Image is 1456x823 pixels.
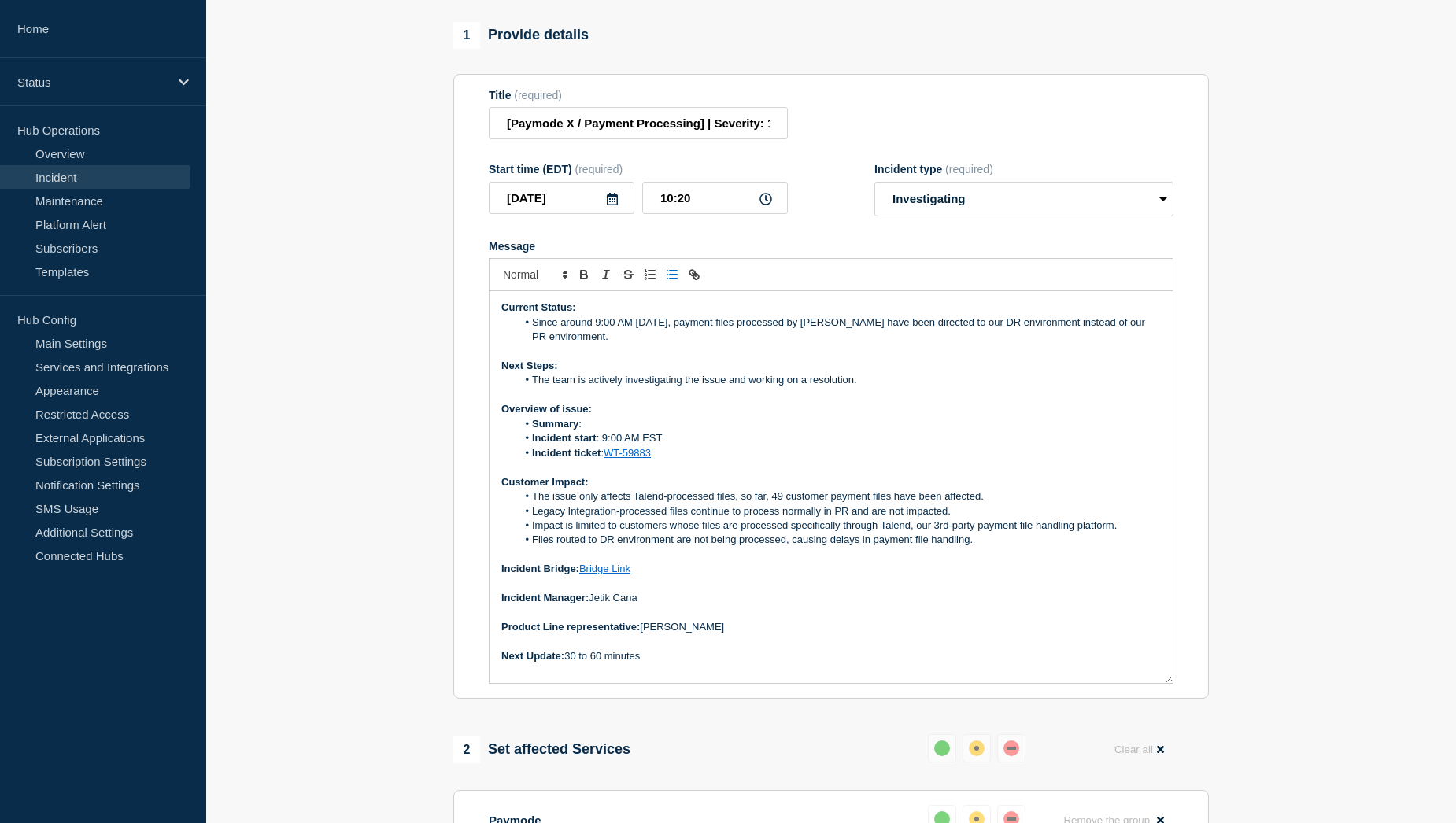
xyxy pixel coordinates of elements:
[969,740,985,756] div: affected
[517,373,1162,387] li: The team is actively investigating the issue and working on a resolution.
[595,265,617,284] button: Toggle italic text
[514,89,562,101] span: (required)
[501,301,576,313] strong: Current Status:
[573,265,595,284] button: Toggle bold text
[501,592,589,603] strong: Incident Manager:
[1003,740,1019,756] div: down
[517,533,1162,547] li: Files routed to DR environment are not being processed, causing delays in payment file handling.
[489,182,634,214] input: YYYY-MM-DD
[604,447,651,459] a: WT-59883
[501,649,1161,663] p: 30 to 60 minutes
[501,476,589,488] strong: Customer Impact:
[517,431,1162,445] li: : 9:00 AM EST
[683,265,705,284] button: Toggle link
[928,734,956,762] button: up
[489,89,788,101] div: Title
[490,291,1173,683] div: Message
[997,734,1025,762] button: down
[501,360,558,371] strong: Next Steps:
[517,519,1162,533] li: Impact is limited to customers whose files are processed specifically through Talend, our 3rd-par...
[661,265,683,284] button: Toggle bulleted list
[874,182,1173,216] select: Incident type
[642,182,788,214] input: HH:MM
[517,504,1162,519] li: Legacy Integration-processed files continue to process normally in PR and are not impacted.
[489,240,1173,253] div: Message
[963,734,991,762] button: affected
[945,163,993,175] span: (required)
[934,740,950,756] div: up
[532,432,597,444] strong: Incident start
[617,265,639,284] button: Toggle strikethrough text
[501,620,1161,634] p: [PERSON_NAME]
[517,417,1162,431] li: :
[501,563,579,574] strong: Incident Bridge:
[575,163,623,175] span: (required)
[501,621,640,633] strong: Product Line representative:
[453,736,630,763] div: Set affected Services
[517,316,1162,345] li: Since around 9:00 AM [DATE], payment files processed by [PERSON_NAME] have been directed to our D...
[579,563,630,574] a: Bridge Link
[517,489,1162,504] li: The issue only affects Talend-processed files, so far, 49 customer payment files have been affected.
[496,265,573,284] span: Font size
[501,650,564,662] strong: Next Update:
[501,591,1161,605] p: Jetik Cana
[517,446,1162,460] li: :
[532,418,578,430] strong: Summary
[489,163,788,175] div: Start time (EDT)
[17,76,168,89] p: Status
[489,107,788,139] input: Title
[453,22,480,49] span: 1
[532,447,601,459] strong: Incident ticket
[1105,734,1173,765] button: Clear all
[874,163,1173,175] div: Incident type
[639,265,661,284] button: Toggle ordered list
[453,22,589,49] div: Provide details
[501,403,592,415] strong: Overview of issue:
[453,736,480,763] span: 2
